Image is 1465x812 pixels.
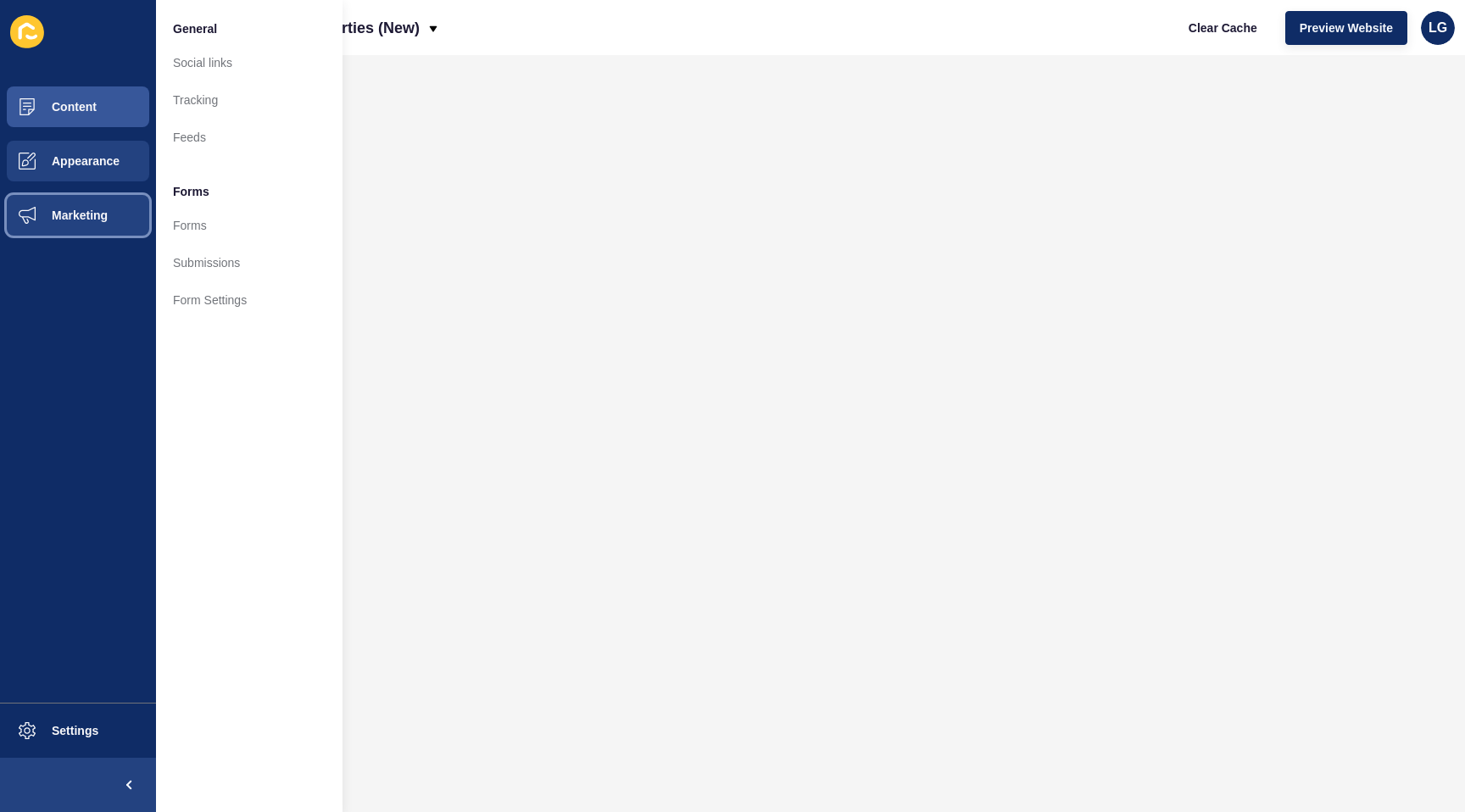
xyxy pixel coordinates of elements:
a: Forms [156,207,343,244]
span: General [173,20,217,37]
a: Form Settings [156,281,343,319]
a: Feeds [156,119,343,156]
button: Clear Cache [1174,11,1272,45]
a: Social links [156,44,343,81]
span: Preview Website [1300,19,1393,36]
a: Submissions [156,244,343,281]
span: Clear Cache [1189,19,1257,36]
span: LG [1429,19,1447,36]
a: Tracking [156,81,343,119]
button: Preview Website [1285,11,1407,45]
span: Forms [173,183,209,200]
